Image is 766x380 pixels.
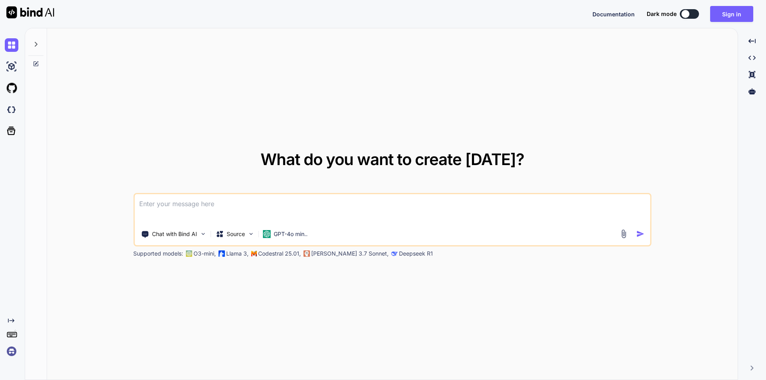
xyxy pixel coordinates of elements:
[186,250,192,257] img: GPT-4
[261,150,524,169] span: What do you want to create [DATE]?
[5,81,18,95] img: githubLight
[5,38,18,52] img: chat
[592,10,635,18] button: Documentation
[251,251,257,256] img: Mistral-AI
[391,250,397,257] img: claude
[311,250,389,258] p: [PERSON_NAME] 3.7 Sonnet,
[274,230,308,238] p: GPT-4o min..
[226,250,249,258] p: Llama 3,
[218,250,225,257] img: Llama2
[152,230,197,238] p: Chat with Bind AI
[258,250,301,258] p: Codestral 25.01,
[263,230,270,238] img: GPT-4o mini
[647,10,677,18] span: Dark mode
[247,230,254,237] img: Pick Models
[710,6,753,22] button: Sign in
[619,229,628,238] img: attachment
[5,103,18,116] img: darkCloudIdeIcon
[5,345,18,358] img: signin
[6,6,54,18] img: Bind AI
[399,250,433,258] p: Deepseek R1
[5,60,18,73] img: ai-studio
[303,250,310,257] img: claude
[636,230,645,238] img: icon
[193,250,216,258] p: O3-mini,
[227,230,245,238] p: Source
[199,230,206,237] img: Pick Tools
[592,11,635,18] span: Documentation
[133,250,183,258] p: Supported models:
